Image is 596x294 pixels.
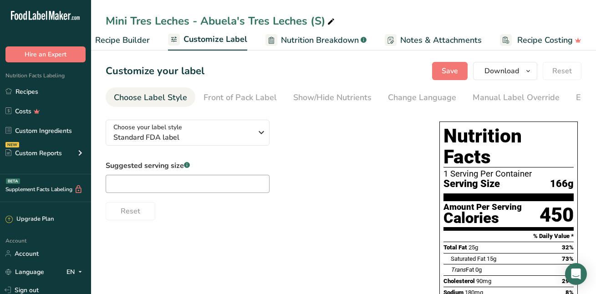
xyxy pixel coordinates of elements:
[281,34,359,46] span: Nutrition Breakdown
[106,64,204,79] h1: Customize your label
[451,266,474,273] span: Fat
[443,203,522,212] div: Amount Per Serving
[400,34,482,46] span: Notes & Attachments
[5,264,44,280] a: Language
[562,278,574,284] span: 29%
[5,46,86,62] button: Hire an Expert
[265,30,367,51] a: Nutrition Breakdown
[451,266,466,273] i: Trans
[562,244,574,251] span: 32%
[552,66,572,76] span: Reset
[106,160,270,171] label: Suggested serving size
[443,244,467,251] span: Total Fat
[385,30,482,51] a: Notes & Attachments
[388,91,456,104] div: Change Language
[443,169,574,178] div: 1 Serving Per Container
[443,126,574,167] h1: Nutrition Facts
[562,255,574,262] span: 73%
[443,178,500,190] span: Serving Size
[106,202,155,220] button: Reset
[113,122,182,132] span: Choose your label style
[451,255,485,262] span: Saturated Fat
[550,178,574,190] span: 166g
[443,212,522,225] div: Calories
[66,266,86,277] div: EN
[183,33,247,46] span: Customize Label
[476,278,491,284] span: 90mg
[475,266,482,273] span: 0g
[442,66,458,76] span: Save
[487,255,496,262] span: 15g
[78,30,150,51] a: Recipe Builder
[565,263,587,285] div: Open Intercom Messenger
[121,206,140,217] span: Reset
[106,120,270,146] button: Choose your label style Standard FDA label
[106,13,336,29] div: Mini Tres Leches - Abuela's Tres Leches (S)
[5,148,62,158] div: Custom Reports
[484,66,519,76] span: Download
[432,62,468,80] button: Save
[168,29,247,51] a: Customize Label
[469,244,478,251] span: 25g
[500,30,581,51] a: Recipe Costing
[543,62,581,80] button: Reset
[114,91,187,104] div: Choose Label Style
[5,142,19,147] div: NEW
[473,91,560,104] div: Manual Label Override
[443,278,475,284] span: Cholesterol
[540,203,574,227] div: 450
[517,34,573,46] span: Recipe Costing
[95,34,150,46] span: Recipe Builder
[443,231,574,242] section: % Daily Value *
[293,91,372,104] div: Show/Hide Nutrients
[113,132,252,143] span: Standard FDA label
[6,178,20,184] div: BETA
[5,215,54,224] div: Upgrade Plan
[204,91,277,104] div: Front of Pack Label
[473,62,537,80] button: Download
